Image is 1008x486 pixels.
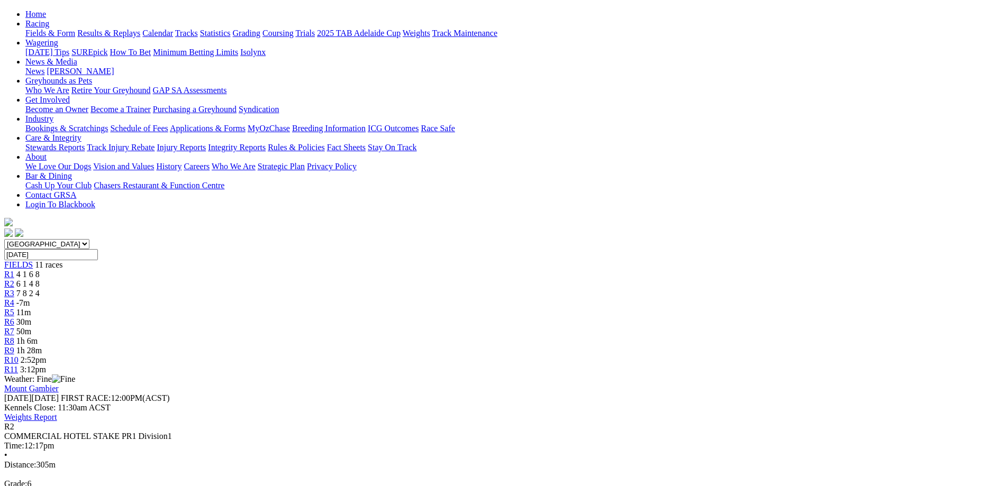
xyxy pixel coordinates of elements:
[4,298,14,307] a: R4
[25,143,85,152] a: Stewards Reports
[25,86,1004,95] div: Greyhounds as Pets
[35,260,62,269] span: 11 races
[153,48,238,57] a: Minimum Betting Limits
[25,162,1004,171] div: About
[4,422,14,431] span: R2
[4,374,75,383] span: Weather: Fine
[110,48,151,57] a: How To Bet
[25,57,77,66] a: News & Media
[157,143,206,152] a: Injury Reports
[25,200,95,209] a: Login To Blackbook
[16,327,31,336] span: 50m
[25,162,91,171] a: We Love Our Dogs
[16,308,31,317] span: 11m
[4,412,57,421] a: Weights Report
[212,162,256,171] a: Who We Are
[25,181,92,190] a: Cash Up Your Club
[21,355,47,364] span: 2:52pm
[4,289,14,298] a: R3
[4,260,33,269] a: FIELDS
[25,86,69,95] a: Who We Are
[327,143,366,152] a: Fact Sheets
[25,190,76,199] a: Contact GRSA
[4,346,14,355] a: R9
[240,48,266,57] a: Isolynx
[16,346,42,355] span: 1h 28m
[307,162,357,171] a: Privacy Policy
[153,86,227,95] a: GAP SA Assessments
[25,105,88,114] a: Become an Owner
[268,143,325,152] a: Rules & Policies
[87,143,155,152] a: Track Injury Rebate
[4,441,1004,451] div: 12:17pm
[142,29,173,38] a: Calendar
[25,124,108,133] a: Bookings & Scratchings
[25,95,70,104] a: Get Involved
[184,162,210,171] a: Careers
[25,38,58,47] a: Wagering
[16,298,30,307] span: -7m
[16,279,40,288] span: 6 1 4 8
[25,114,53,123] a: Industry
[52,374,75,384] img: Fine
[77,29,140,38] a: Results & Replays
[4,365,18,374] span: R11
[200,29,231,38] a: Statistics
[175,29,198,38] a: Tracks
[4,460,36,469] span: Distance:
[25,171,72,180] a: Bar & Dining
[25,10,46,19] a: Home
[368,143,416,152] a: Stay On Track
[25,133,81,142] a: Care & Integrity
[94,181,224,190] a: Chasers Restaurant & Function Centre
[16,317,31,326] span: 30m
[71,86,151,95] a: Retire Your Greyhound
[110,124,168,133] a: Schedule of Fees
[248,124,290,133] a: MyOzChase
[25,48,1004,57] div: Wagering
[403,29,430,38] a: Weights
[4,403,1004,412] div: Kennels Close: 11:30am ACST
[4,451,7,460] span: •
[4,308,14,317] a: R5
[4,384,59,393] a: Mount Gambier
[25,67,1004,76] div: News & Media
[25,181,1004,190] div: Bar & Dining
[208,143,266,152] a: Integrity Reports
[16,336,38,345] span: 1h 6m
[4,270,14,279] a: R1
[4,317,14,326] a: R6
[170,124,246,133] a: Applications & Forms
[4,249,98,260] input: Select date
[25,105,1004,114] div: Get Involved
[4,441,24,450] span: Time:
[16,270,40,279] span: 4 1 6 8
[25,76,92,85] a: Greyhounds as Pets
[25,19,49,28] a: Racing
[4,336,14,345] a: R8
[292,124,366,133] a: Breeding Information
[61,393,170,402] span: 12:00PM(ACST)
[4,393,59,402] span: [DATE]
[4,393,32,402] span: [DATE]
[258,162,305,171] a: Strategic Plan
[25,124,1004,133] div: Industry
[317,29,401,38] a: 2025 TAB Adelaide Cup
[233,29,260,38] a: Grading
[4,228,13,237] img: facebook.svg
[15,228,23,237] img: twitter.svg
[4,279,14,288] a: R2
[47,67,114,76] a: [PERSON_NAME]
[153,105,237,114] a: Purchasing a Greyhound
[4,327,14,336] a: R7
[368,124,419,133] a: ICG Outcomes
